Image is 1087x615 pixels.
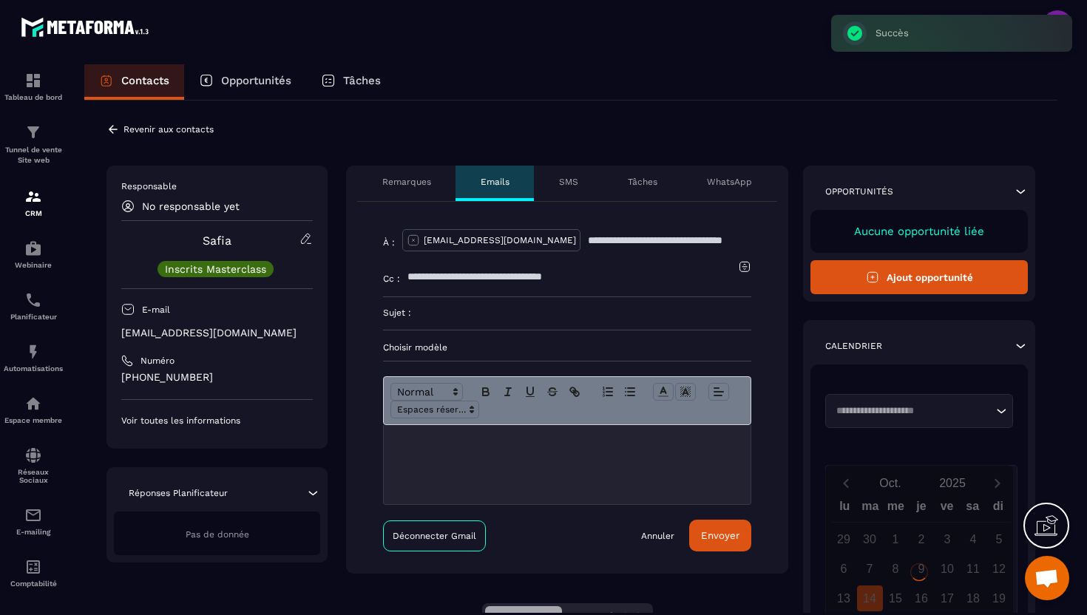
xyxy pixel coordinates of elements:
[343,74,381,87] p: Tâches
[129,487,228,499] p: Réponses Planificateur
[4,435,63,495] a: social-networksocial-networkRéseaux Sociaux
[4,145,63,166] p: Tunnel de vente Site web
[24,558,42,576] img: accountant
[4,332,63,384] a: automationsautomationsAutomatisations
[825,225,1013,238] p: Aucune opportunité liée
[24,395,42,412] img: automations
[481,176,509,188] p: Emails
[121,180,313,192] p: Responsable
[383,273,400,285] p: Cc :
[4,416,63,424] p: Espace membre
[24,239,42,257] img: automations
[4,228,63,280] a: automationsautomationsWebinaire
[4,495,63,547] a: emailemailE-mailing
[383,520,486,551] a: Déconnecter Gmail
[142,304,170,316] p: E-mail
[24,291,42,309] img: scheduler
[831,404,992,418] input: Search for option
[810,260,1028,294] button: Ajout opportunité
[184,64,306,100] a: Opportunités
[628,176,657,188] p: Tâches
[24,343,42,361] img: automations
[4,177,63,228] a: formationformationCRM
[4,580,63,588] p: Comptabilité
[4,209,63,217] p: CRM
[4,93,63,101] p: Tableau de bord
[165,264,266,274] p: Inscrits Masterclass
[4,528,63,536] p: E-mailing
[4,547,63,599] a: accountantaccountantComptabilité
[825,340,882,352] p: Calendrier
[4,112,63,177] a: formationformationTunnel de vente Site web
[383,237,395,248] p: À :
[383,342,751,353] p: Choisir modèle
[203,234,231,248] a: Safia
[24,506,42,524] img: email
[221,74,291,87] p: Opportunités
[121,415,313,427] p: Voir toutes les informations
[121,370,313,384] p: [PHONE_NUMBER]
[21,13,154,41] img: logo
[121,326,313,340] p: [EMAIL_ADDRESS][DOMAIN_NAME]
[641,530,674,542] a: Annuler
[84,64,184,100] a: Contacts
[424,234,576,246] p: [EMAIL_ADDRESS][DOMAIN_NAME]
[4,364,63,373] p: Automatisations
[825,186,893,197] p: Opportunités
[4,468,63,484] p: Réseaux Sociaux
[1025,556,1069,600] div: Ouvrir le chat
[825,394,1013,428] div: Search for option
[4,384,63,435] a: automationsautomationsEspace membre
[186,529,249,540] span: Pas de donnée
[4,280,63,332] a: schedulerschedulerPlanificateur
[4,61,63,112] a: formationformationTableau de bord
[4,261,63,269] p: Webinaire
[24,123,42,141] img: formation
[123,124,214,135] p: Revenir aux contacts
[306,64,396,100] a: Tâches
[24,446,42,464] img: social-network
[559,176,578,188] p: SMS
[707,176,752,188] p: WhatsApp
[121,74,169,87] p: Contacts
[383,307,411,319] p: Sujet :
[689,520,751,551] button: Envoyer
[24,72,42,89] img: formation
[140,355,175,367] p: Numéro
[382,176,431,188] p: Remarques
[4,313,63,321] p: Planificateur
[142,200,240,212] p: No responsable yet
[24,188,42,205] img: formation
